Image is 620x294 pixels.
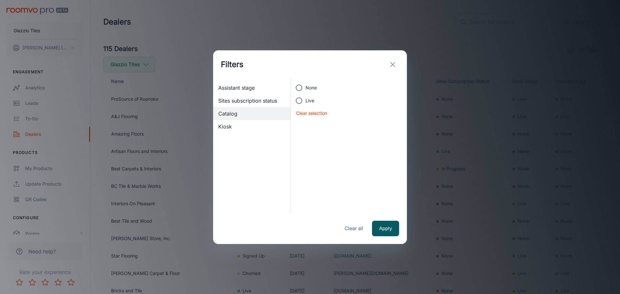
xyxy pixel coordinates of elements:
[218,123,285,130] span: Kiosk
[213,94,291,107] div: Sites subscription status
[296,110,327,117] button: Clear selection
[213,81,291,94] div: Assistant stage
[213,107,291,120] div: Catalog
[341,221,367,236] button: Clear all
[305,84,317,91] span: None
[213,120,291,133] div: Kiosk
[305,97,314,104] span: Live
[372,221,399,236] button: Apply
[221,59,243,70] h1: Filters
[386,58,399,71] button: exit
[218,97,285,105] span: Sites subscription status
[218,110,285,117] span: Catalog
[218,84,285,92] span: Assistant stage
